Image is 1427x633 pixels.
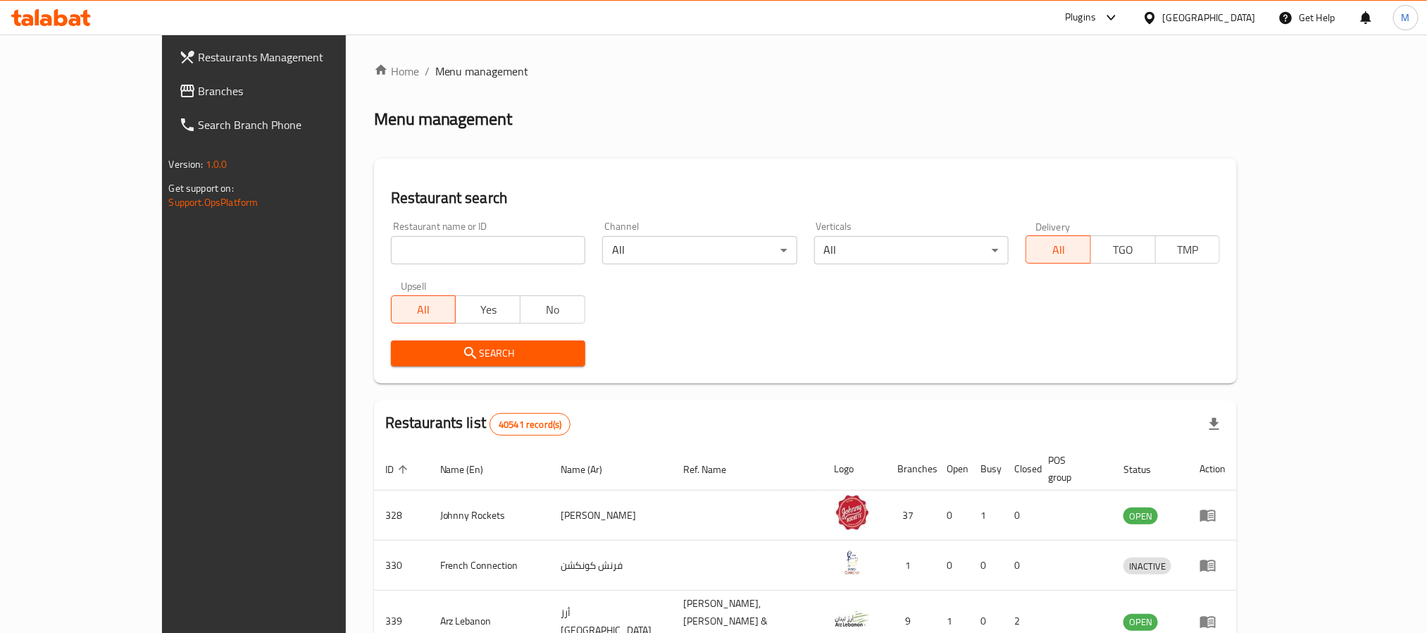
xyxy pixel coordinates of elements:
[887,448,936,491] th: Branches
[1004,448,1037,491] th: Closed
[385,412,571,436] h2: Restaurants list
[1123,508,1158,524] span: OPEN
[1097,240,1150,260] span: TGO
[391,340,585,367] button: Search
[1188,448,1237,491] th: Action
[169,179,234,197] span: Get support on:
[1049,452,1096,486] span: POS group
[199,82,389,99] span: Branches
[835,545,870,580] img: French Connection
[970,491,1004,541] td: 1
[169,155,204,173] span: Version:
[970,541,1004,591] td: 0
[1123,614,1158,630] span: OPEN
[385,461,412,478] span: ID
[1004,491,1037,541] td: 0
[1123,558,1171,574] div: INACTIVE
[1199,507,1226,524] div: Menu
[461,300,515,320] span: Yes
[168,108,400,142] a: Search Branch Phone
[835,495,870,530] img: Johnny Rockets
[936,541,970,591] td: 0
[391,236,585,264] input: Search for restaurant name or ID..
[440,461,502,478] span: Name (En)
[602,236,797,264] div: All
[887,491,936,541] td: 37
[1199,613,1226,630] div: Menu
[374,491,429,541] td: 328
[435,63,529,80] span: Menu management
[936,491,970,541] td: 0
[1155,235,1221,264] button: TMP
[1402,10,1410,25] span: M
[1035,221,1071,231] label: Delivery
[814,236,1009,264] div: All
[374,108,513,130] h2: Menu management
[1123,508,1158,524] div: OPEN
[391,295,456,324] button: All
[887,541,936,591] td: 1
[549,541,672,591] td: فرنش كونكشن
[391,188,1221,209] h2: Restaurant search
[429,541,550,591] td: French Connection
[549,491,672,541] td: [PERSON_NAME]
[374,541,429,591] td: 330
[206,155,228,173] span: 1.0.0
[429,491,550,541] td: Johnny Rockets
[1197,407,1231,441] div: Export file
[455,295,521,324] button: Yes
[199,116,389,133] span: Search Branch Phone
[490,418,570,431] span: 40541 record(s)
[1199,557,1226,574] div: Menu
[168,40,400,74] a: Restaurants Management
[1026,235,1091,264] button: All
[490,413,571,436] div: Total records count
[520,295,585,324] button: No
[402,345,574,362] span: Search
[1090,235,1156,264] button: TGO
[374,63,1238,80] nav: breadcrumb
[970,448,1004,491] th: Busy
[936,448,970,491] th: Open
[199,49,389,66] span: Restaurants Management
[397,300,451,320] span: All
[169,193,258,211] a: Support.OpsPlatform
[526,300,580,320] span: No
[1161,240,1215,260] span: TMP
[1123,558,1171,574] span: INACTIVE
[401,281,427,291] label: Upsell
[683,461,744,478] span: Ref. Name
[168,74,400,108] a: Branches
[823,448,887,491] th: Logo
[1123,614,1158,631] div: OPEN
[1163,10,1256,25] div: [GEOGRAPHIC_DATA]
[1065,9,1096,26] div: Plugins
[1123,461,1169,478] span: Status
[1032,240,1085,260] span: All
[1004,541,1037,591] td: 0
[425,63,430,80] li: /
[561,461,621,478] span: Name (Ar)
